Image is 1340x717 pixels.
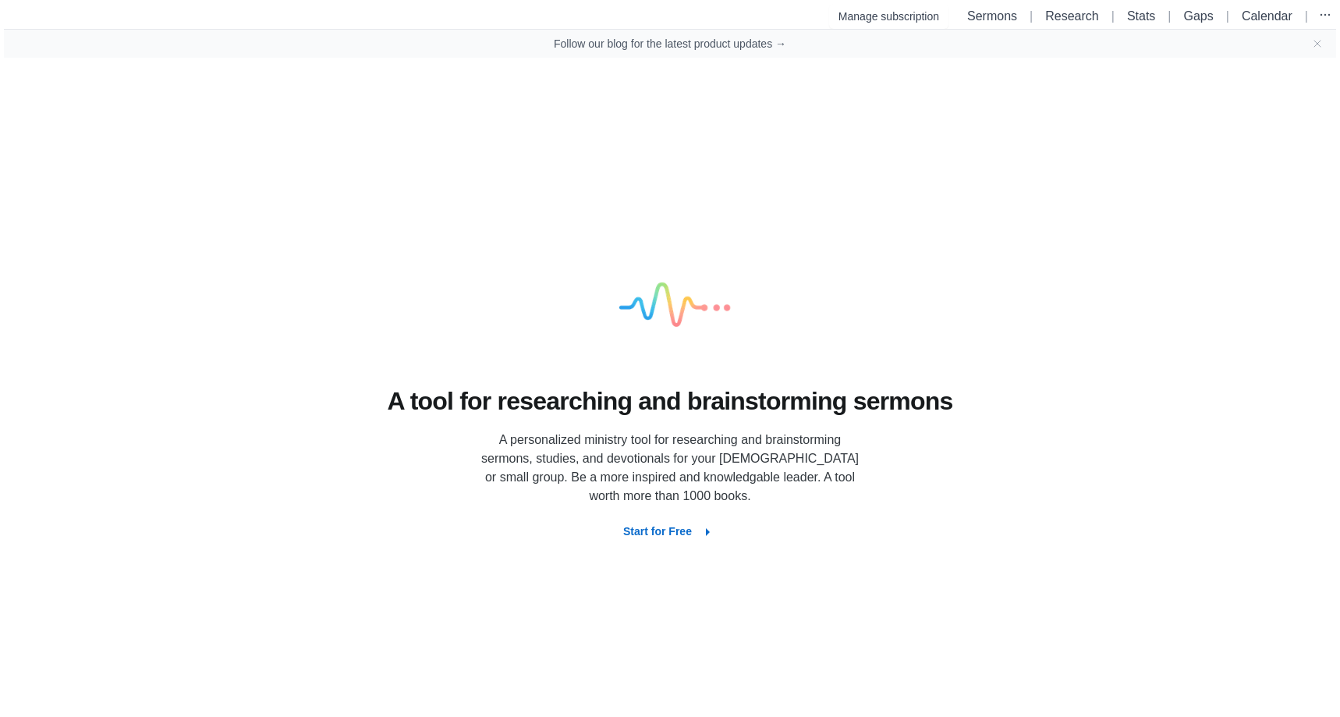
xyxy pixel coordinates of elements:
a: Stats [1127,9,1155,23]
button: Start for Free [611,518,729,546]
li: | [1220,7,1235,26]
a: Start for Free [611,524,729,538]
li: | [1161,7,1177,26]
button: Manage subscription [829,4,948,29]
li: | [1299,7,1314,26]
button: Close banner [1311,37,1324,50]
a: Follow our blog for the latest product updates → [554,36,786,51]
a: Gaps [1184,9,1214,23]
p: A personalized ministry tool for researching and brainstorming sermons, studies, and devotionals ... [475,431,865,506]
li: | [1105,7,1121,26]
h1: A tool for researching and brainstorming sermons [388,385,953,418]
a: Research [1045,9,1098,23]
a: Calendar [1242,9,1292,23]
a: Sermons [967,9,1017,23]
img: logo [592,229,748,385]
li: | [1023,7,1039,26]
